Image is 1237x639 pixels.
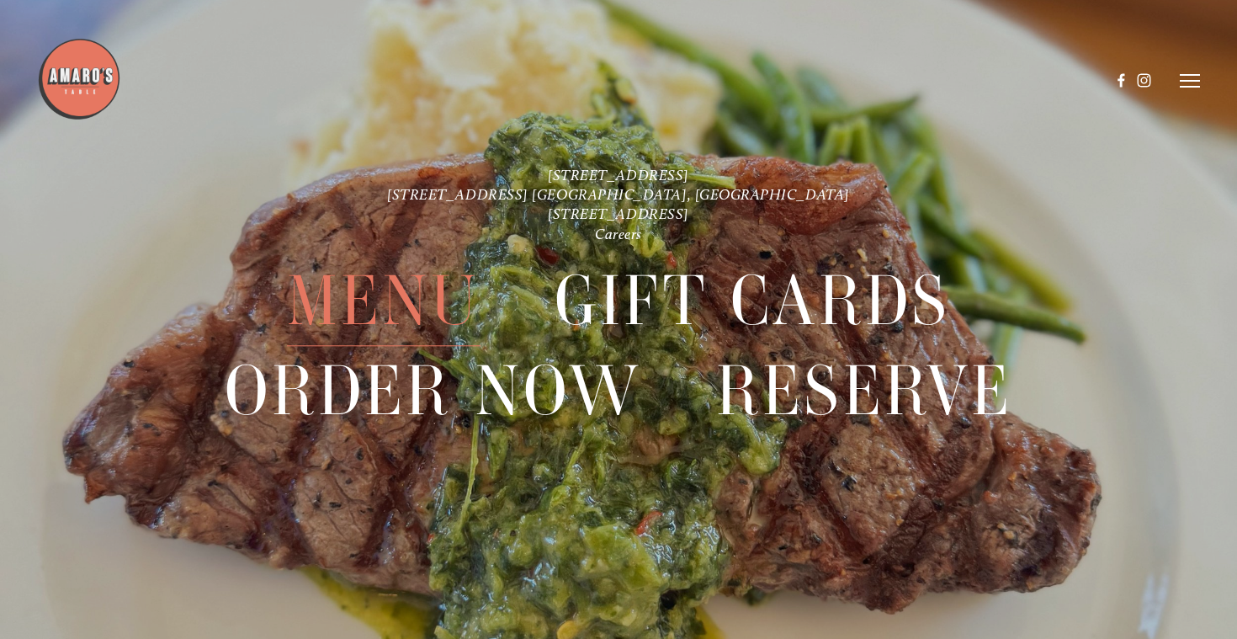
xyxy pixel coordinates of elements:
[387,185,850,203] a: [STREET_ADDRESS] [GEOGRAPHIC_DATA], [GEOGRAPHIC_DATA]
[716,347,1012,437] span: Reserve
[555,256,950,345] a: Gift Cards
[225,347,642,437] span: Order Now
[555,256,950,346] span: Gift Cards
[716,347,1012,436] a: Reserve
[595,225,642,242] a: Careers
[287,256,480,345] a: Menu
[287,256,480,346] span: Menu
[225,347,642,436] a: Order Now
[548,205,689,223] a: [STREET_ADDRESS]
[37,37,121,121] img: Amaro's Table
[548,166,689,184] a: [STREET_ADDRESS]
